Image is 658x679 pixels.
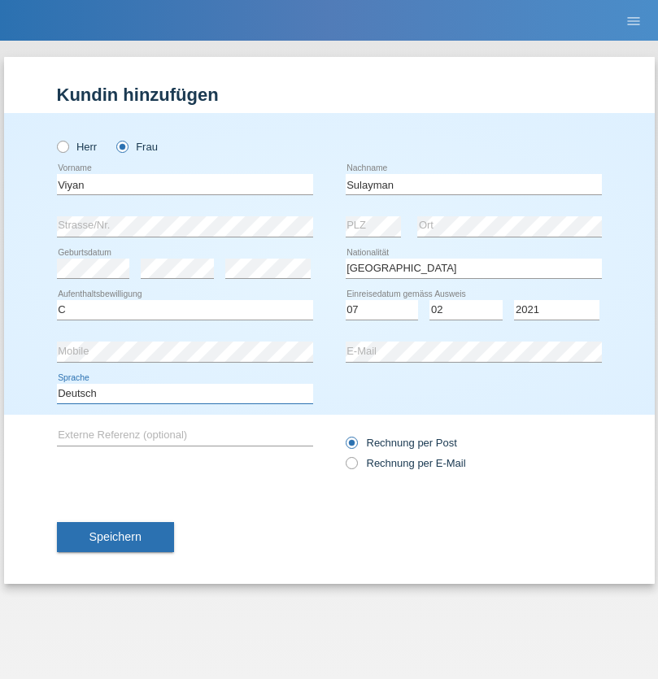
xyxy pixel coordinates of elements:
span: Speichern [89,530,142,543]
label: Rechnung per E-Mail [346,457,466,469]
label: Frau [116,141,158,153]
label: Rechnung per Post [346,437,457,449]
i: menu [625,13,642,29]
button: Speichern [57,522,174,553]
input: Frau [116,141,127,151]
input: Herr [57,141,68,151]
h1: Kundin hinzufügen [57,85,602,105]
input: Rechnung per E-Mail [346,457,356,477]
label: Herr [57,141,98,153]
input: Rechnung per Post [346,437,356,457]
a: menu [617,15,650,25]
